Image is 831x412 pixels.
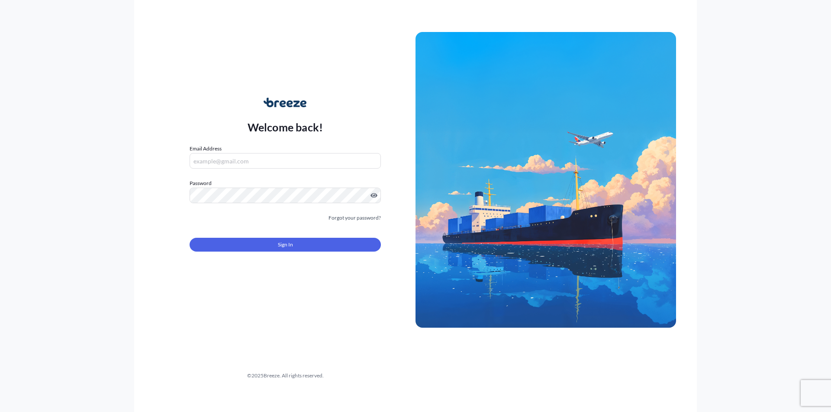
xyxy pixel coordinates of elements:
input: example@gmail.com [190,153,381,169]
img: Ship illustration [415,32,676,328]
label: Email Address [190,144,222,153]
button: Show password [370,192,377,199]
p: Welcome back! [248,120,323,134]
a: Forgot your password? [329,214,381,222]
button: Sign In [190,238,381,252]
div: © 2025 Breeze. All rights reserved. [155,371,415,380]
label: Password [190,179,381,188]
span: Sign In [278,240,293,249]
